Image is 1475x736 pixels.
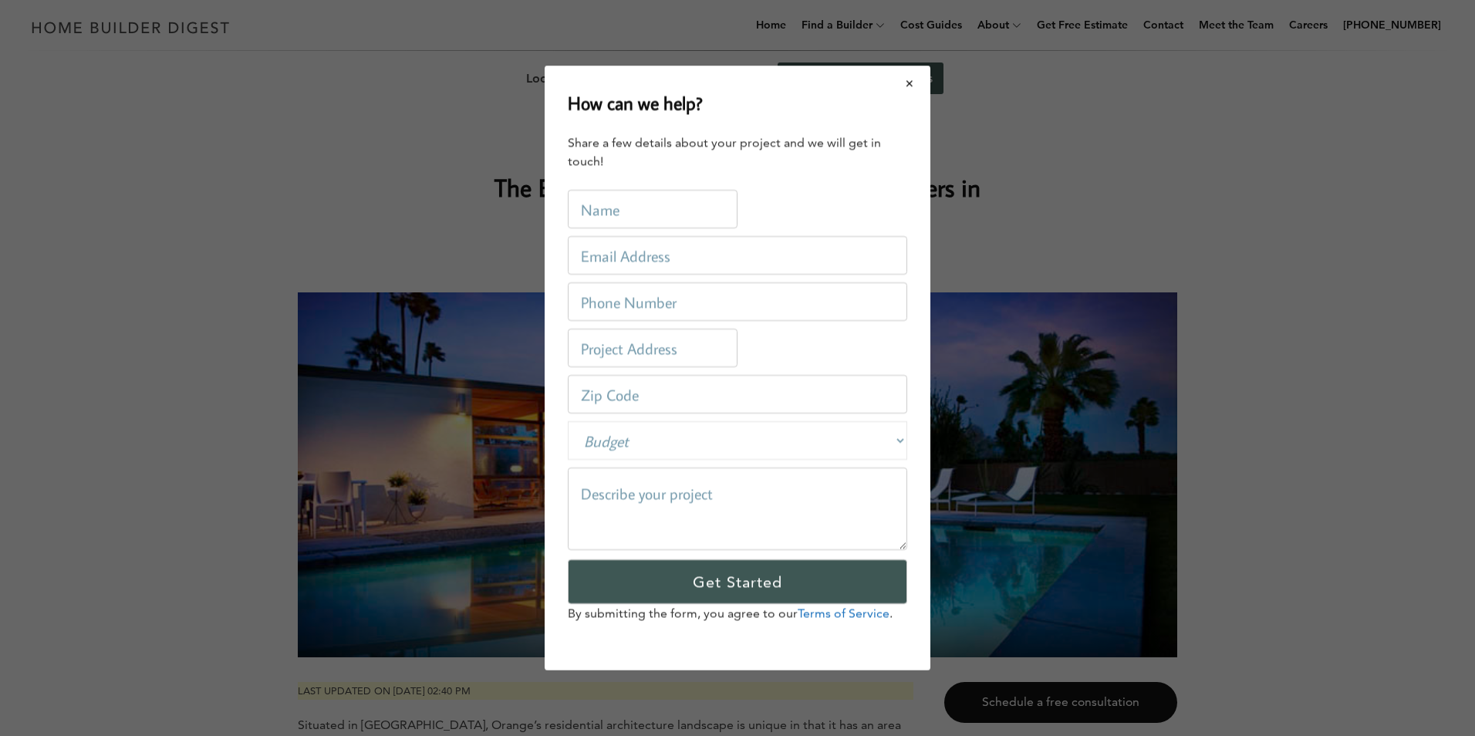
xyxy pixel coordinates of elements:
[568,190,737,228] input: Name
[568,236,907,275] input: Email Address
[568,375,907,414] input: Zip Code
[568,604,907,623] p: By submitting the form, you agree to our .
[568,133,907,170] div: Share a few details about your project and we will get in touch!
[568,89,703,116] h2: How can we help?
[568,329,737,367] input: Project Address
[568,559,907,604] input: Get Started
[889,67,930,100] button: Close modal
[798,606,889,620] a: Terms of Service
[568,282,907,321] input: Phone Number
